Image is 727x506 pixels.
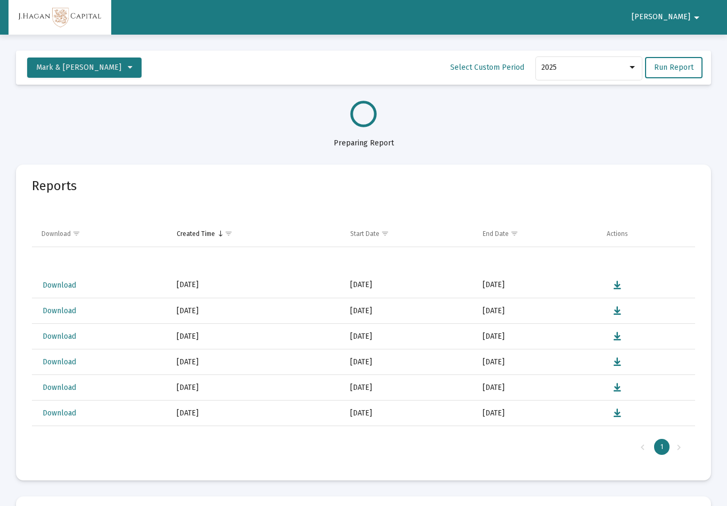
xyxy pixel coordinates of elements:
[343,273,475,298] td: [DATE]
[475,324,599,349] td: [DATE]
[654,63,693,72] span: Run Report
[72,230,80,238] span: Show filter options for column 'Download'
[43,357,76,366] span: Download
[177,331,335,342] div: [DATE]
[225,230,233,238] span: Show filter options for column 'Created Time'
[541,63,557,72] span: 2025
[645,57,703,78] button: Run Report
[483,230,509,238] div: End Date
[177,408,335,419] div: [DATE]
[43,332,76,341] span: Download
[177,382,335,393] div: [DATE]
[654,439,670,455] div: Page 1
[619,6,716,28] button: [PERSON_NAME]
[177,280,335,290] div: [DATE]
[475,298,599,324] td: [DATE]
[475,221,599,247] td: Column End Date
[16,127,711,149] div: Preparing Report
[381,230,389,238] span: Show filter options for column 'Start Date'
[177,357,335,368] div: [DATE]
[16,7,103,28] img: Dashboard
[36,63,121,72] span: Mark & [PERSON_NAME]
[43,409,76,418] span: Download
[343,298,475,324] td: [DATE]
[599,221,695,247] td: Column Actions
[43,281,76,290] span: Download
[32,432,695,462] div: Page Navigation
[450,63,524,72] span: Select Custom Period
[43,306,76,315] span: Download
[343,324,475,349] td: [DATE]
[690,7,703,28] mat-icon: arrow_drop_down
[343,375,475,401] td: [DATE]
[169,221,343,247] td: Column Created Time
[32,221,169,247] td: Column Download
[475,273,599,298] td: [DATE]
[177,306,335,316] div: [DATE]
[475,349,599,375] td: [DATE]
[475,401,599,426] td: [DATE]
[343,349,475,375] td: [DATE]
[475,426,599,452] td: [DATE]
[670,439,688,455] div: Next Page
[510,230,518,238] span: Show filter options for column 'End Date'
[632,13,690,22] span: [PERSON_NAME]
[27,58,142,78] button: Mark & [PERSON_NAME]
[343,221,475,247] td: Column Start Date
[634,439,651,455] div: Previous Page
[32,195,695,462] div: Data grid
[350,230,379,238] div: Start Date
[343,426,475,452] td: [DATE]
[475,375,599,401] td: [DATE]
[343,401,475,426] td: [DATE]
[607,230,628,238] div: Actions
[42,230,71,238] div: Download
[177,230,215,238] div: Created Time
[32,181,77,191] mat-card-title: Reports
[43,383,76,392] span: Download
